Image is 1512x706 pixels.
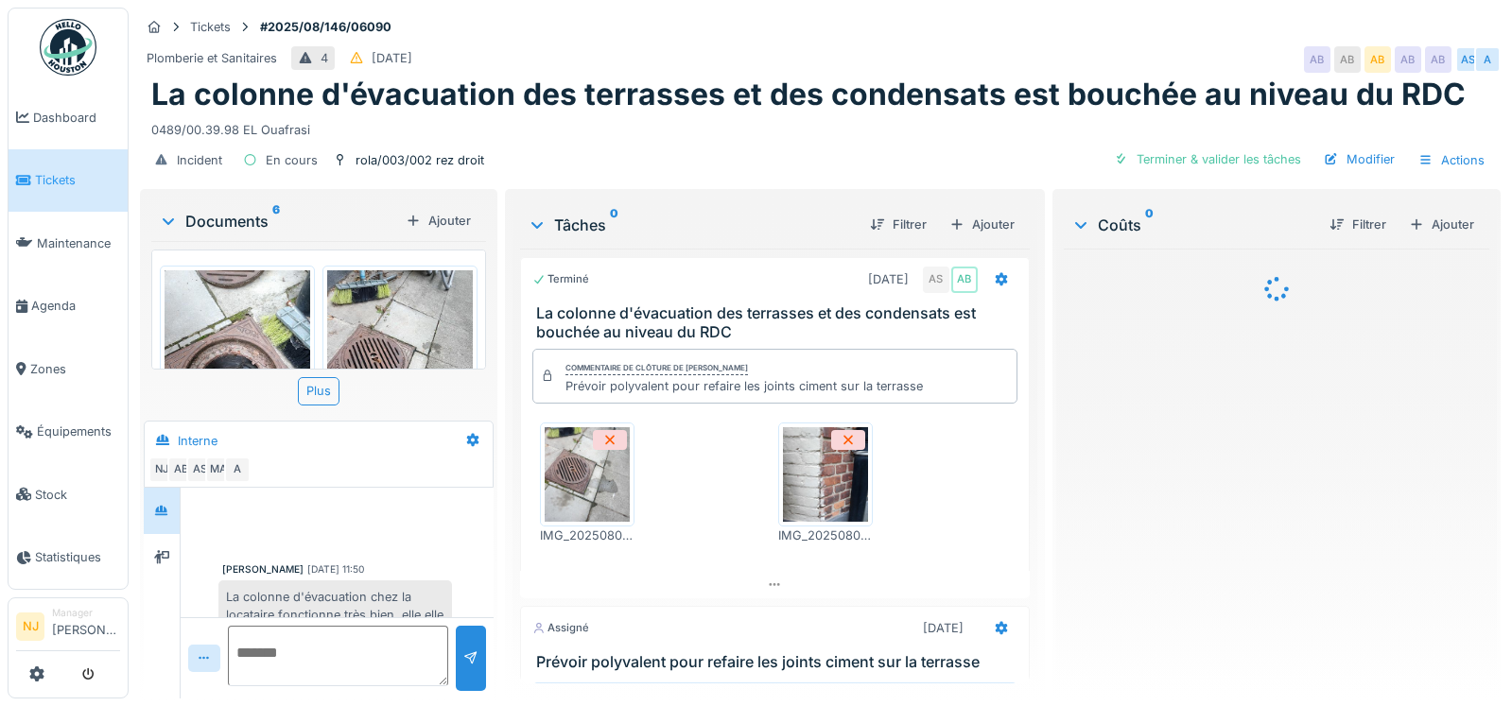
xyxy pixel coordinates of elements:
a: Statistiques [9,526,128,590]
div: NJ [148,456,175,483]
sup: 0 [610,214,618,236]
div: Filtrer [1322,212,1394,237]
span: Équipements [37,422,120,440]
div: [DATE] [923,619,964,637]
span: Maintenance [37,234,120,252]
a: Stock [9,463,128,526]
span: Tickets [35,171,120,189]
a: Maintenance [9,212,128,275]
div: Terminer & valider les tâches [1106,146,1309,172]
div: La colonne d'évacuation chez la locataire fonctionne très bien, elle elle signale qu'elle n'enten... [218,580,452,686]
a: Tickets [9,149,128,213]
div: Incident [177,151,222,169]
a: Agenda [9,275,128,338]
a: NJ Manager[PERSON_NAME] [16,606,120,651]
div: Ajouter [1401,212,1482,237]
div: Manager [52,606,120,620]
h3: La colonne d'évacuation des terrasses et des condensats est bouchée au niveau du RDC [536,304,1021,340]
div: [DATE] [372,49,412,67]
img: xzb3f7veulzfdq78i14pnd2h2cqm [545,427,630,522]
div: [DATE] [868,270,909,288]
div: Tâches [528,214,855,236]
img: c8by0zc44eud7b5urs7v2ouuvft0 [783,427,868,522]
div: AB [1304,46,1330,73]
div: AB [1364,46,1391,73]
div: Coûts [1071,214,1314,236]
div: rola/003/002 rez droit [356,151,484,169]
div: [PERSON_NAME] [222,562,304,577]
sup: 6 [272,210,280,232]
div: IMG_20250804_114645_624.jpg [778,526,873,544]
span: Agenda [31,297,120,315]
div: Tickets [190,18,231,36]
div: MA [205,456,232,483]
div: Commentaire de clôture de [PERSON_NAME] [565,362,748,375]
div: Ajouter [398,208,478,233]
span: Stock [35,486,120,504]
div: Interne [178,432,217,450]
div: A [1474,46,1501,73]
div: 0489/00.39.98 EL Ouafrasi [151,113,1489,139]
span: Statistiques [35,548,120,566]
div: AS [1455,46,1482,73]
li: NJ [16,612,44,641]
div: Filtrer [862,212,934,237]
img: idnx6p3vaaj76e0aaib7p0yiz9t1 [327,270,473,464]
strong: #2025/08/146/06090 [252,18,399,36]
div: A [224,456,251,483]
div: Modifier [1316,146,1402,172]
span: Zones [30,360,120,378]
div: AS [186,456,213,483]
div: AB [167,456,194,483]
li: [PERSON_NAME] [52,606,120,646]
div: Assigné [532,620,589,636]
div: [DATE] 11:50 [307,562,364,577]
div: Plus [298,377,339,405]
div: AB [951,267,978,293]
div: AB [1425,46,1451,73]
h3: Prévoir polyvalent pour refaire les joints ciment sur la terrasse [536,653,1021,671]
img: Badge_color-CXgf-gQk.svg [40,19,96,76]
h1: La colonne d'évacuation des terrasses et des condensats est bouchée au niveau du RDC [151,77,1466,112]
div: Ajouter [942,212,1022,237]
span: Dashboard [33,109,120,127]
div: AB [1334,46,1361,73]
div: IMG_20250804_114655_992.jpg [540,526,634,544]
div: Documents [159,210,398,232]
img: if2n38lczt31hkzre60dipo9a3zx [165,270,310,464]
a: Dashboard [9,86,128,149]
div: Terminé [532,271,589,287]
div: Plomberie et Sanitaires [147,49,277,67]
div: AS [923,267,949,293]
div: Prévoir polyvalent pour refaire les joints ciment sur la terrasse [565,377,923,395]
a: Zones [9,337,128,401]
div: Actions [1410,146,1493,174]
div: En cours [266,151,318,169]
div: AB [1395,46,1421,73]
div: 4 [321,49,328,67]
sup: 0 [1145,214,1154,236]
a: Équipements [9,401,128,464]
